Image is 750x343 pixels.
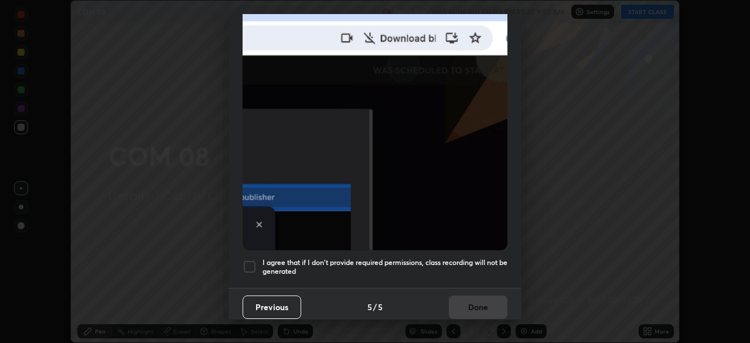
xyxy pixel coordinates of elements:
[373,301,377,313] h4: /
[243,296,301,319] button: Previous
[262,258,507,276] h5: I agree that if I don't provide required permissions, class recording will not be generated
[367,301,372,313] h4: 5
[378,301,383,313] h4: 5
